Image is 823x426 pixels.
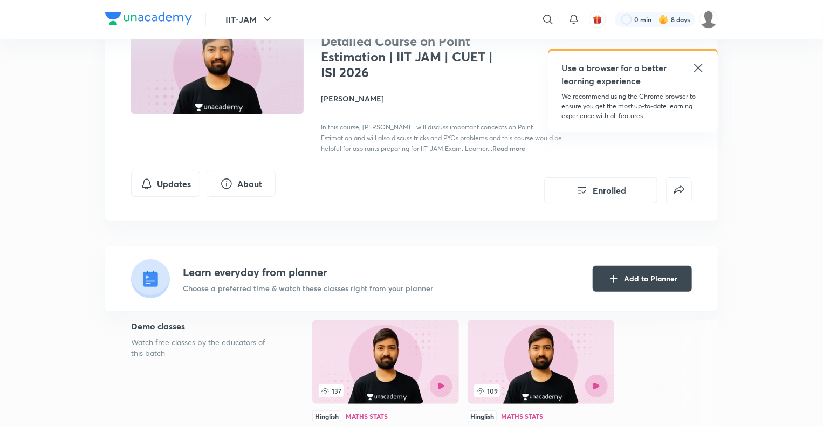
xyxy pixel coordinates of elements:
[105,12,192,25] img: Company Logo
[131,171,200,197] button: Updates
[183,283,433,294] p: Choose a preferred time & watch these classes right from your planner
[131,320,278,333] h5: Demo classes
[589,11,606,28] button: avatar
[321,33,497,80] h1: Detailed Course on Point Estimation | IIT JAM | CUET | ISI 2026
[207,171,276,197] button: About
[219,9,280,30] button: IIT-JAM
[492,144,525,153] span: Read more
[561,61,669,87] h5: Use a browser for a better learning experience
[183,264,433,280] h4: Learn everyday from planner
[699,10,718,29] img: Farhan Niazi
[658,14,669,25] img: streak
[501,413,543,420] div: Maths Stats
[105,12,192,28] a: Company Logo
[321,93,563,104] h4: [PERSON_NAME]
[593,15,602,24] img: avatar
[319,384,344,397] span: 137
[321,123,562,153] span: In this course, [PERSON_NAME] will discuss important concepts on Point Estimation and will also d...
[131,337,278,359] p: Watch free classes by the educators of this batch
[346,413,388,420] div: Maths Stats
[468,410,497,422] div: Hinglish
[561,92,705,121] p: We recommend using the Chrome browser to ensure you get the most up-to-date learning experience w...
[474,384,500,397] span: 109
[593,266,692,292] button: Add to Planner
[544,177,657,203] button: Enrolled
[129,16,305,115] img: Thumbnail
[312,410,341,422] div: Hinglish
[666,177,692,203] button: false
